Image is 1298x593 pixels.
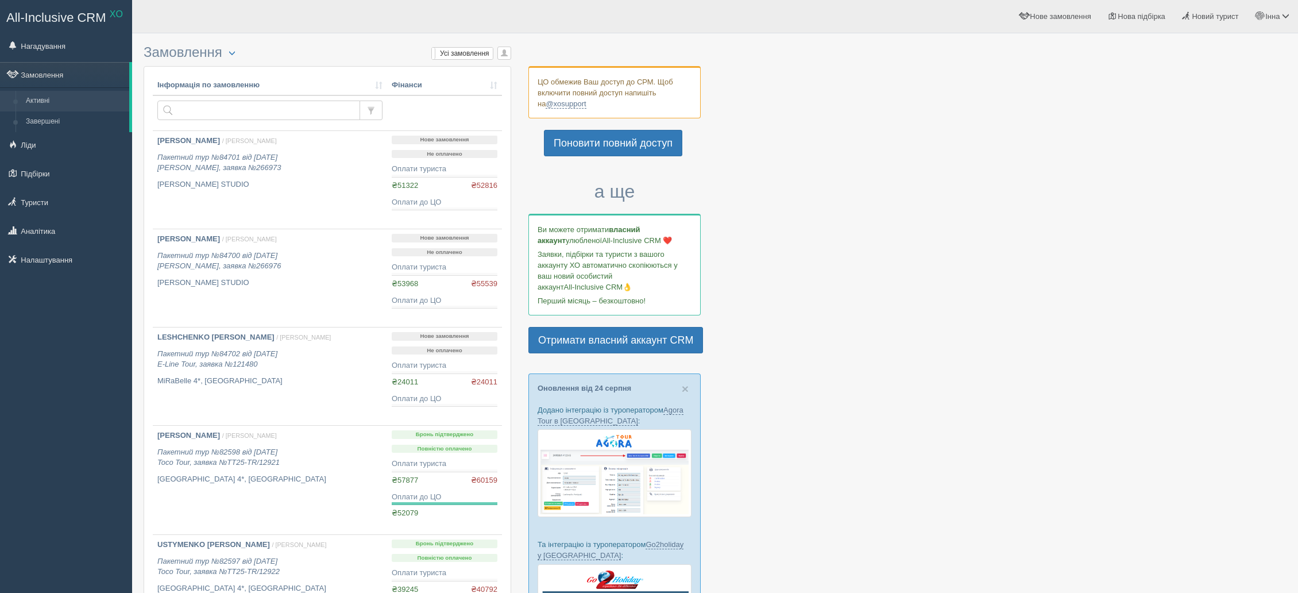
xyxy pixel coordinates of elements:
p: MiRaBelle 4*, [GEOGRAPHIC_DATA] [157,376,383,387]
span: ₴53968 [392,279,418,288]
div: Оплати туриста [392,164,497,175]
i: Пакетний тур №82597 від [DATE] Toco Tour, заявка №TT25-TR/12922 [157,557,280,576]
span: ₴24011 [471,377,497,388]
h3: Замовлення [144,45,511,60]
b: [PERSON_NAME] [157,234,220,243]
span: / [PERSON_NAME] [272,541,326,548]
p: Ви можете отримати улюбленої [538,224,692,246]
span: ₴51322 [392,181,418,190]
p: Нове замовлення [392,332,497,341]
a: Фінанси [392,80,497,91]
h3: а ще [528,182,701,202]
span: Нове замовлення [1030,12,1091,21]
input: Пошук за номером замовлення, ПІБ або паспортом туриста [157,101,360,120]
b: [PERSON_NAME] [157,136,220,145]
a: Отримати власний аккаунт CRM [528,327,703,353]
span: ₴55539 [471,279,497,290]
div: Оплати до ЦО [392,492,497,503]
button: Close [682,383,689,395]
a: Agora Tour в [GEOGRAPHIC_DATA] [538,406,683,426]
a: Завершені [21,111,129,132]
i: Пакетний тур №84702 від [DATE] E-Line Tour, заявка №121480 [157,349,277,369]
div: Оплати до ЦО [392,295,497,306]
p: Додано інтеграцію із туроператором : [538,405,692,426]
b: [PERSON_NAME] [157,431,220,440]
a: Інформація по замовленню [157,80,383,91]
label: Усі замовлення [432,48,493,59]
p: [GEOGRAPHIC_DATA] 4*, [GEOGRAPHIC_DATA] [157,474,383,485]
img: agora-tour-%D0%B7%D0%B0%D1%8F%D0%B2%D0%BA%D0%B8-%D1%81%D1%80%D0%BC-%D0%B4%D0%BB%D1%8F-%D1%82%D1%8... [538,429,692,517]
div: Оплати туриста [392,360,497,371]
p: Повністю оплачено [392,445,497,453]
i: Пакетний тур №84701 від [DATE] [PERSON_NAME], заявка №266973 [157,153,281,172]
p: Нове замовлення [392,234,497,242]
sup: XO [110,9,123,19]
span: / [PERSON_NAME] [276,334,331,341]
div: ЦО обмежив Ваш доступ до СРМ. Щоб включити повний доступ напишіть на [528,66,701,118]
span: Інна [1265,12,1280,21]
p: Не оплачено [392,346,497,355]
span: All-Inclusive CRM ❤️ [602,236,672,245]
a: [PERSON_NAME] / [PERSON_NAME] Пакетний тур №82598 від [DATE]Toco Tour, заявка №TT25-TR/12921 [GEO... [153,426,387,534]
div: Оплати туриста [392,568,497,579]
b: USTYMENKO [PERSON_NAME] [157,540,270,549]
span: / [PERSON_NAME] [222,236,277,242]
p: Перший місяць – безкоштовно! [538,295,692,306]
div: Оплати до ЦО [392,394,497,405]
a: All-Inclusive CRM XO [1,1,132,32]
span: / [PERSON_NAME] [222,432,277,439]
p: Не оплачено [392,150,497,159]
p: Заявки, підбірки та туристи з вашого аккаунту ХО автоматично скопіюються у ваш новий особистий ак... [538,249,692,292]
span: ₴57877 [392,476,418,484]
i: Пакетний тур №82598 від [DATE] Toco Tour, заявка №TT25-TR/12921 [157,448,280,467]
b: власний аккаунт [538,225,640,245]
span: ₴52816 [471,180,497,191]
span: Новий турист [1192,12,1238,21]
a: LESHCHENKO [PERSON_NAME] / [PERSON_NAME] Пакетний тур №84702 від [DATE]E-Line Tour, заявка №12148... [153,328,387,425]
p: Та інтеграцію із туроператором : [538,539,692,561]
span: All-Inclusive CRM👌 [564,283,632,291]
span: Нова підбірка [1118,12,1165,21]
p: Бронь підтверджено [392,540,497,548]
b: LESHCHENKO [PERSON_NAME] [157,333,275,341]
a: Активні [21,91,129,111]
a: [PERSON_NAME] / [PERSON_NAME] Пакетний тур №84700 від [DATE][PERSON_NAME], заявка №266976 [PERSON... [153,229,387,327]
a: [PERSON_NAME] / [PERSON_NAME] Пакетний тур №84701 від [DATE][PERSON_NAME], заявка №266973 [PERSON... [153,131,387,229]
div: Оплати туриста [392,459,497,469]
span: × [682,382,689,395]
span: ₴24011 [392,378,418,386]
i: Пакетний тур №84700 від [DATE] [PERSON_NAME], заявка №266976 [157,251,281,271]
a: Оновлення від 24 серпня [538,384,631,392]
div: Оплати до ЦО [392,197,497,208]
p: Бронь підтверджено [392,430,497,439]
span: ₴52079 [392,509,418,517]
p: Повністю оплачено [392,554,497,563]
p: [PERSON_NAME] STUDIO [157,179,383,190]
div: Оплати туриста [392,262,497,273]
span: ₴60159 [471,475,497,486]
p: Нове замовлення [392,136,497,144]
a: Поновити повний доступ [544,130,682,156]
span: / [PERSON_NAME] [222,137,277,144]
span: All-Inclusive CRM [6,10,106,25]
a: @xosupport [546,99,586,109]
p: [PERSON_NAME] STUDIO [157,278,383,288]
p: Не оплачено [392,248,497,257]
